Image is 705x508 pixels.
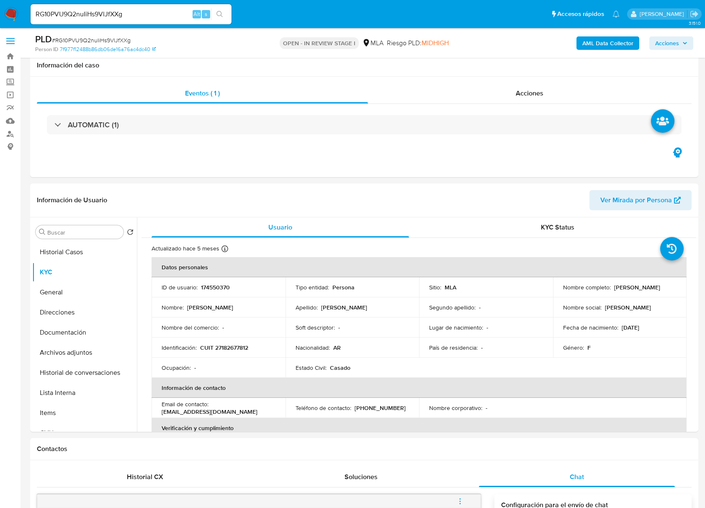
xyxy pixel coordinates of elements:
p: Ocupación : [162,364,191,371]
div: AUTOMATIC (1) [47,115,682,134]
button: Historial Casos [32,242,137,262]
p: - [486,324,488,331]
p: ID de usuario : [162,284,198,291]
span: Soluciones [345,472,378,482]
p: - [222,324,224,331]
p: Actualizado hace 5 meses [152,245,219,253]
h1: Información del caso [37,61,692,70]
p: OPEN - IN REVIEW STAGE I [280,37,359,49]
h3: AUTOMATIC (1) [68,120,119,129]
b: PLD [35,32,52,46]
th: Datos personales [152,257,687,277]
button: search-icon [211,8,228,20]
button: AML Data Collector [576,36,639,50]
p: Persona [332,284,355,291]
button: CVU [32,423,137,443]
button: Lista Interna [32,383,137,403]
p: Nacionalidad : [296,344,330,351]
p: Tipo entidad : [296,284,329,291]
p: Casado [330,364,350,371]
p: MLA [445,284,456,291]
p: [PERSON_NAME] [187,304,233,311]
span: Accesos rápidos [557,10,604,18]
h1: Contactos [37,445,692,453]
p: AR [333,344,341,351]
span: Eventos ( 1 ) [185,88,220,98]
p: Identificación : [162,344,197,351]
span: # RG10PVU9Q2nuIiHs9VlJfXXg [52,36,131,44]
a: Salir [690,10,699,18]
th: Información de contacto [152,378,687,398]
span: Riesgo PLD: [387,39,449,48]
p: Género : [563,344,584,351]
p: [DATE] [622,324,639,331]
p: Nombre : [162,304,184,311]
p: Estado Civil : [296,364,327,371]
p: Email de contacto : [162,400,208,408]
p: julieta.rodriguez@mercadolibre.com [640,10,687,18]
p: [PERSON_NAME] [605,304,651,311]
p: Soft descriptor : [296,324,335,331]
p: - [479,304,481,311]
b: AML Data Collector [582,36,633,50]
p: Fecha de nacimiento : [563,324,618,331]
p: - [338,324,340,331]
span: Acciones [516,88,543,98]
p: [PHONE_NUMBER] [355,404,406,412]
p: 174550370 [201,284,230,291]
b: Person ID [35,46,58,53]
p: Nombre social : [563,304,602,311]
a: Notificaciones [612,10,620,18]
p: CUIT 27182677812 [200,344,248,351]
span: MIDHIGH [422,38,449,48]
button: General [32,282,137,302]
p: [PERSON_NAME] [614,284,660,291]
button: Buscar [39,229,46,235]
span: Acciones [655,36,679,50]
button: Acciones [649,36,693,50]
button: Ver Mirada por Persona [589,190,692,210]
button: Historial de conversaciones [32,363,137,383]
span: Usuario [268,222,292,232]
p: [EMAIL_ADDRESS][DOMAIN_NAME] [162,408,257,415]
h1: Información de Usuario [37,196,107,204]
a: 7f977f12488b86db06de16a76ac4dc40 [60,46,156,53]
span: Alt [193,10,200,18]
div: MLA [362,39,383,48]
p: F [587,344,591,351]
p: Teléfono de contacto : [296,404,351,412]
button: Volver al orden por defecto [127,229,134,238]
p: Nombre del comercio : [162,324,219,331]
span: s [205,10,207,18]
span: Ver Mirada por Persona [600,190,672,210]
p: Nombre corporativo : [429,404,482,412]
button: Documentación [32,322,137,343]
input: Buscar [47,229,120,236]
p: Sitio : [429,284,441,291]
p: - [194,364,196,371]
input: Buscar usuario o caso... [31,9,232,20]
span: Historial CX [127,472,163,482]
th: Verificación y cumplimiento [152,418,687,438]
p: Lugar de nacimiento : [429,324,483,331]
p: - [486,404,487,412]
p: [PERSON_NAME] [321,304,367,311]
p: Nombre completo : [563,284,611,291]
p: Segundo apellido : [429,304,476,311]
span: KYC Status [541,222,574,232]
button: Items [32,403,137,423]
p: - [481,344,483,351]
button: KYC [32,262,137,282]
p: Apellido : [296,304,318,311]
span: Chat [570,472,584,482]
button: Direcciones [32,302,137,322]
p: País de residencia : [429,344,478,351]
button: Archivos adjuntos [32,343,137,363]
